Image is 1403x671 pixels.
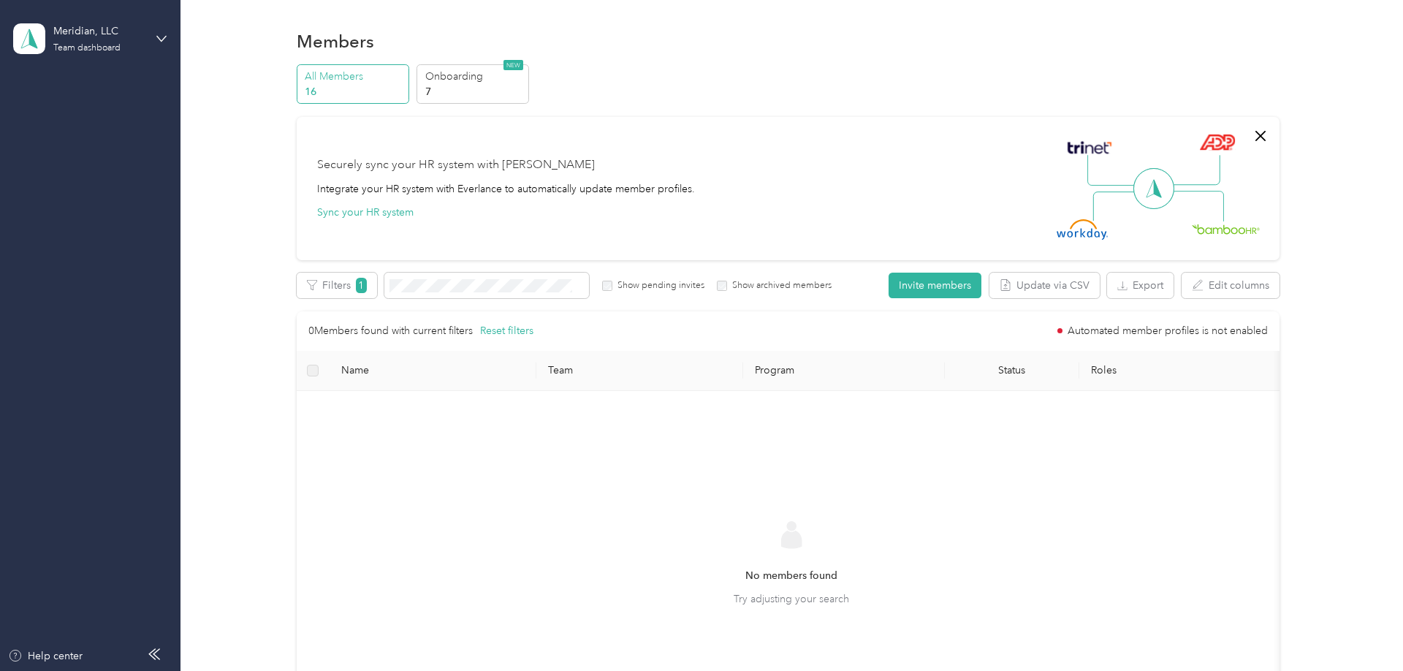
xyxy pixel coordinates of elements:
[317,181,695,197] div: Integrate your HR system with Everlance to automatically update member profiles.
[8,648,83,664] button: Help center
[53,44,121,53] div: Team dashboard
[297,273,377,298] button: Filters1
[945,351,1079,391] th: Status
[1173,191,1224,222] img: Line Right Down
[356,278,367,293] span: 1
[1182,273,1280,298] button: Edit columns
[503,60,523,70] span: NEW
[308,323,473,339] p: 0 Members found with current filters
[727,279,832,292] label: Show archived members
[1107,273,1174,298] button: Export
[1192,224,1259,234] img: BambooHR
[734,591,849,607] span: Try adjusting your search
[1169,155,1220,186] img: Line Right Up
[305,84,404,99] p: 16
[612,279,704,292] label: Show pending invites
[330,351,536,391] th: Name
[53,23,145,39] div: Meridian, LLC
[1321,589,1403,671] iframe: Everlance-gr Chat Button Frame
[305,69,404,84] p: All Members
[425,69,525,84] p: Onboarding
[1200,134,1236,151] img: ADP
[480,323,533,339] button: Reset filters
[745,568,837,584] span: No members found
[341,364,525,376] span: Name
[1057,219,1108,240] img: Workday
[743,351,945,391] th: Program
[317,156,595,174] div: Securely sync your HR system with [PERSON_NAME]
[425,84,525,99] p: 7
[317,205,414,220] button: Sync your HR system
[1064,137,1115,158] img: Trinet
[1087,155,1138,186] img: Line Left Up
[1068,326,1268,336] span: Automated member profiles is not enabled
[1092,191,1144,221] img: Line Left Down
[536,351,743,391] th: Team
[989,273,1100,298] button: Update via CSV
[1079,351,1286,391] th: Roles
[297,34,374,49] h1: Members
[889,273,981,298] button: Invite members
